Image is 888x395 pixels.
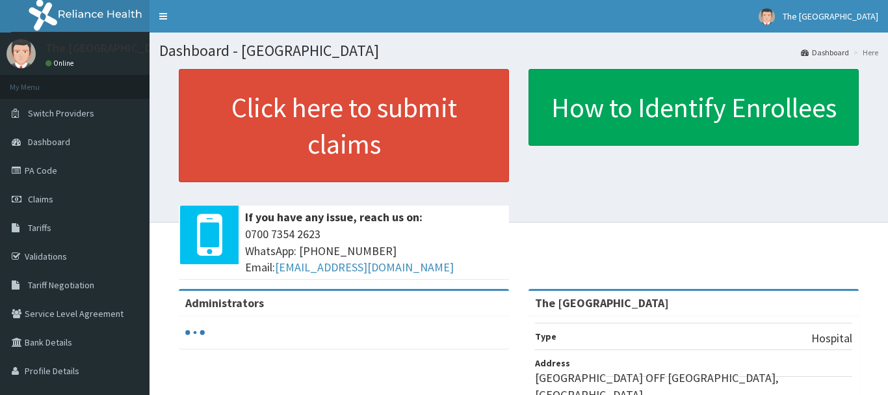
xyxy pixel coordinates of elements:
a: Click here to submit claims [179,69,509,182]
a: [EMAIL_ADDRESS][DOMAIN_NAME] [275,260,454,275]
img: User Image [7,39,36,68]
h1: Dashboard - [GEOGRAPHIC_DATA] [159,42,878,59]
span: 0700 7354 2623 WhatsApp: [PHONE_NUMBER] Email: [245,226,503,276]
span: Claims [28,193,53,205]
img: User Image [759,8,775,25]
a: Dashboard [801,47,849,58]
b: Administrators [185,295,264,310]
span: Dashboard [28,136,70,148]
span: Tariff Negotiation [28,279,94,291]
b: Address [535,357,570,369]
a: Online [46,59,77,68]
span: Switch Providers [28,107,94,119]
span: Tariffs [28,222,51,234]
a: How to Identify Enrollees [529,69,859,146]
li: Here [850,47,878,58]
svg: audio-loading [185,323,205,342]
p: The [GEOGRAPHIC_DATA] [46,42,176,54]
b: If you have any issue, reach us on: [245,210,423,225]
b: Type [535,331,556,342]
p: Hospital [811,330,852,347]
strong: The [GEOGRAPHIC_DATA] [535,295,669,310]
span: The [GEOGRAPHIC_DATA] [783,10,878,22]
